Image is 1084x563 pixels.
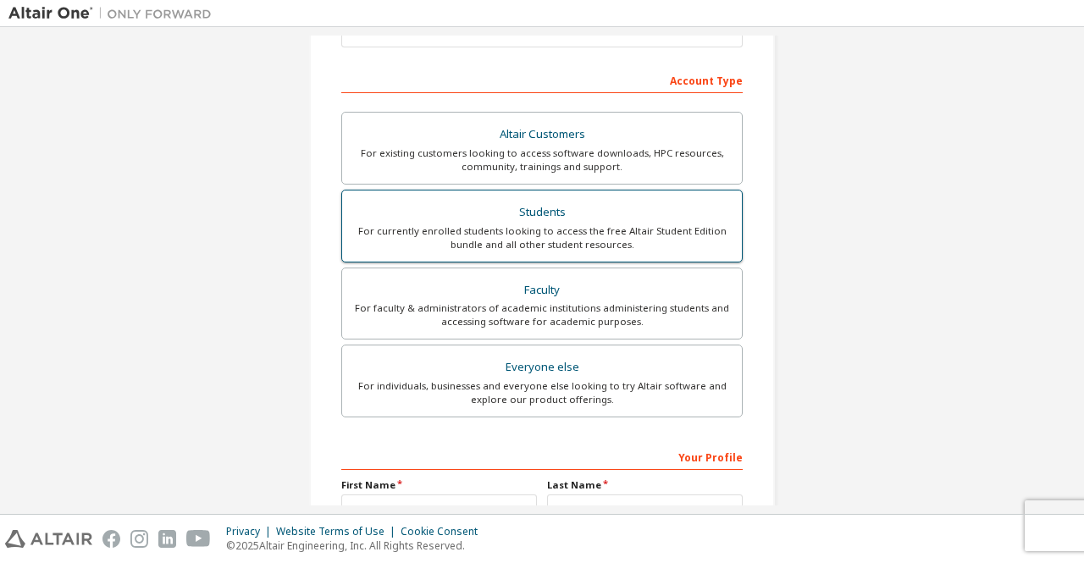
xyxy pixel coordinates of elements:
img: instagram.svg [130,530,148,548]
img: linkedin.svg [158,530,176,548]
img: Altair One [8,5,220,22]
p: © 2025 Altair Engineering, Inc. All Rights Reserved. [226,538,488,553]
div: For individuals, businesses and everyone else looking to try Altair software and explore our prod... [352,379,732,406]
div: For existing customers looking to access software downloads, HPC resources, community, trainings ... [352,146,732,174]
div: Faculty [352,279,732,302]
label: First Name [341,478,537,492]
div: Account Type [341,66,743,93]
label: Last Name [547,478,743,492]
div: Students [352,201,732,224]
div: Your Profile [341,443,743,470]
div: Cookie Consent [401,525,488,538]
div: Website Terms of Use [276,525,401,538]
img: facebook.svg [102,530,120,548]
div: Privacy [226,525,276,538]
img: altair_logo.svg [5,530,92,548]
img: youtube.svg [186,530,211,548]
div: Altair Customers [352,123,732,146]
div: Everyone else [352,356,732,379]
div: For faculty & administrators of academic institutions administering students and accessing softwa... [352,301,732,328]
div: For currently enrolled students looking to access the free Altair Student Edition bundle and all ... [352,224,732,251]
